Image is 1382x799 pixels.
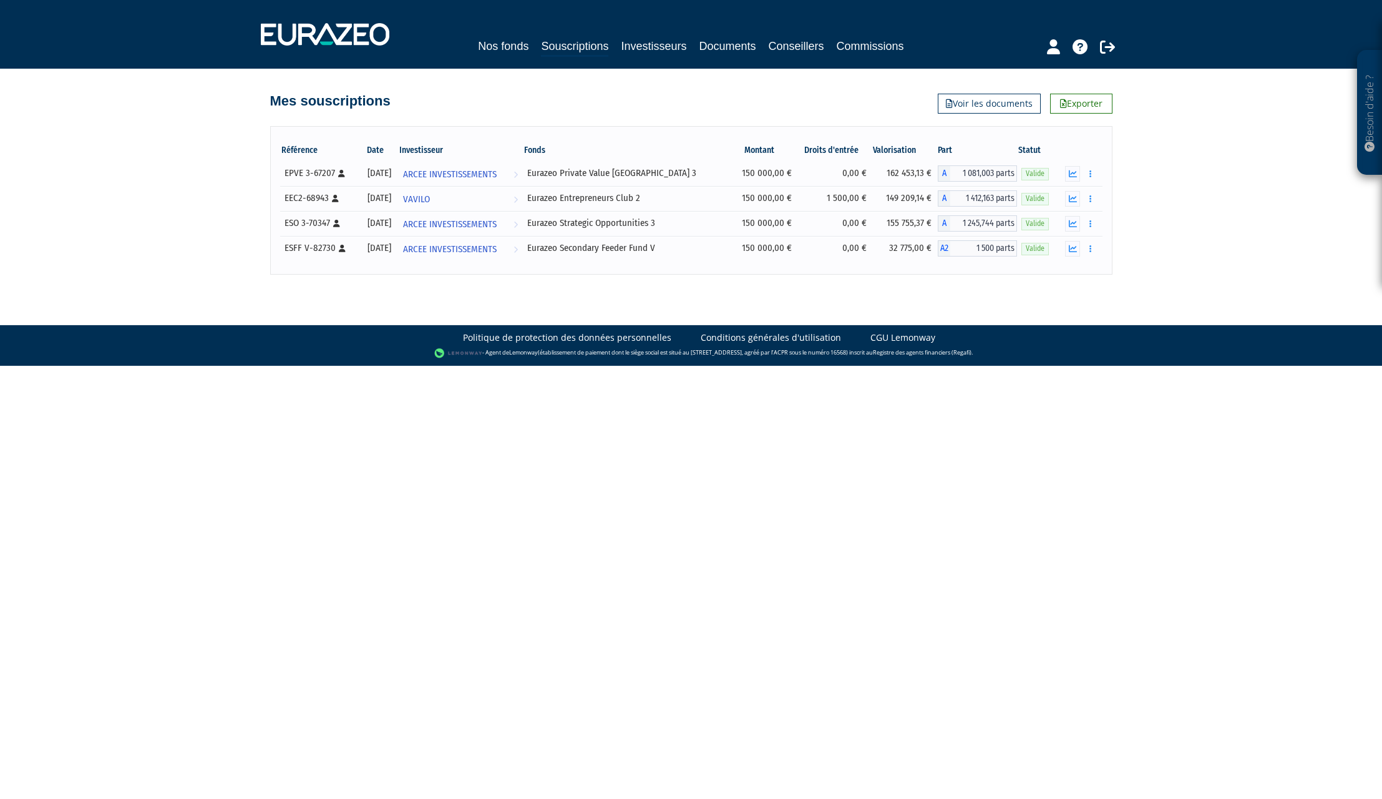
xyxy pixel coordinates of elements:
i: Voir l'investisseur [513,238,518,261]
span: 1 412,163 parts [950,190,1017,207]
span: 1 081,003 parts [950,165,1017,182]
th: Montant [728,140,798,161]
th: Référence [280,140,361,161]
span: Valide [1021,168,1049,180]
span: Valide [1021,243,1049,255]
i: [Français] Personne physique [339,245,346,252]
a: Registre des agents financiers (Regafi) [873,349,971,357]
span: ARCEE INVESTISSEMENTS [403,163,497,186]
a: Commissions [837,37,904,55]
td: 149 209,14 € [873,186,938,211]
a: Souscriptions [541,37,608,57]
div: [DATE] [365,217,394,230]
i: Voir l'investisseur [513,188,518,211]
div: [DATE] [365,167,394,180]
img: 1732889491-logotype_eurazeo_blanc_rvb.png [261,23,389,46]
td: 0,00 € [798,161,873,186]
h4: Mes souscriptions [270,94,391,109]
div: [DATE] [365,242,394,255]
div: A - Eurazeo Strategic Opportunities 3 [938,215,1017,232]
span: ARCEE INVESTISSEMENTS [403,213,497,236]
div: Eurazeo Secondary Feeder Fund V [527,242,724,255]
a: ARCEE INVESTISSEMENTS [398,161,523,186]
th: Statut [1017,140,1059,161]
th: Date [361,140,398,161]
a: Nos fonds [478,37,528,55]
img: logo-lemonway.png [434,347,482,360]
a: Politique de protection des données personnelles [463,331,671,344]
a: ARCEE INVESTISSEMENTS [398,236,523,261]
td: 32 775,00 € [873,236,938,261]
td: 0,00 € [798,236,873,261]
a: CGU Lemonway [870,331,935,344]
div: ESFF V-82730 [285,242,356,255]
span: A [938,215,950,232]
div: A - Eurazeo Private Value Europe 3 [938,165,1017,182]
p: Besoin d'aide ? [1363,57,1377,169]
i: Voir l'investisseur [513,163,518,186]
span: A2 [938,240,950,257]
a: Investisseurs [621,37,686,55]
span: Valide [1021,193,1049,205]
td: 0,00 € [798,211,873,236]
th: Valorisation [873,140,938,161]
td: 155 755,37 € [873,211,938,236]
div: A2 - Eurazeo Secondary Feeder Fund V [938,240,1017,257]
td: 150 000,00 € [728,236,798,261]
a: Documents [699,37,756,55]
div: EEC2-68943 [285,192,356,205]
span: Valide [1021,218,1049,230]
td: 1 500,00 € [798,186,873,211]
i: [Français] Personne physique [338,170,345,177]
div: - Agent de (établissement de paiement dont le siège social est situé au [STREET_ADDRESS], agréé p... [12,347,1370,360]
div: Eurazeo Strategic Opportunities 3 [527,217,724,230]
a: Exporter [1050,94,1112,114]
span: A [938,190,950,207]
div: EPVE 3-67207 [285,167,356,180]
span: 1 500 parts [950,240,1017,257]
i: Voir l'investisseur [513,213,518,236]
th: Fonds [523,140,728,161]
td: 150 000,00 € [728,211,798,236]
span: 1 245,744 parts [950,215,1017,232]
span: ARCEE INVESTISSEMENTS [403,238,497,261]
th: Part [938,140,1017,161]
div: Eurazeo Private Value [GEOGRAPHIC_DATA] 3 [527,167,724,180]
div: Eurazeo Entrepreneurs Club 2 [527,192,724,205]
div: ESO 3-70347 [285,217,356,230]
a: Lemonway [509,349,538,357]
a: VAVILO [398,186,523,211]
span: VAVILO [403,188,430,211]
a: ARCEE INVESTISSEMENTS [398,211,523,236]
th: Investisseur [398,140,523,161]
div: A - Eurazeo Entrepreneurs Club 2 [938,190,1017,207]
th: Droits d'entrée [798,140,873,161]
td: 150 000,00 € [728,161,798,186]
div: [DATE] [365,192,394,205]
a: Conseillers [769,37,824,55]
td: 162 453,13 € [873,161,938,186]
i: [Français] Personne physique [333,220,340,227]
a: Voir les documents [938,94,1041,114]
i: [Français] Personne physique [332,195,339,202]
a: Conditions générales d'utilisation [701,331,841,344]
span: A [938,165,950,182]
td: 150 000,00 € [728,186,798,211]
